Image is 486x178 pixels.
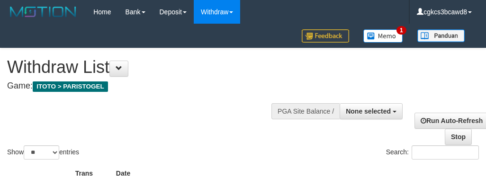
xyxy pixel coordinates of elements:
[356,24,410,48] a: 1
[7,5,79,19] img: MOTION_logo.png
[302,29,349,43] img: Feedback.jpg
[24,145,59,160] select: Showentries
[445,129,472,145] a: Stop
[363,29,403,43] img: Button%20Memo.svg
[346,107,391,115] span: None selected
[33,81,108,92] span: ITOTO > PARISTOGEL
[396,26,406,35] span: 1
[386,145,479,160] label: Search:
[412,145,479,160] input: Search:
[7,145,79,160] label: Show entries
[417,29,465,42] img: panduan.png
[271,103,340,119] div: PGA Site Balance /
[7,58,315,77] h1: Withdraw List
[7,81,315,91] h4: Game:
[340,103,403,119] button: None selected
